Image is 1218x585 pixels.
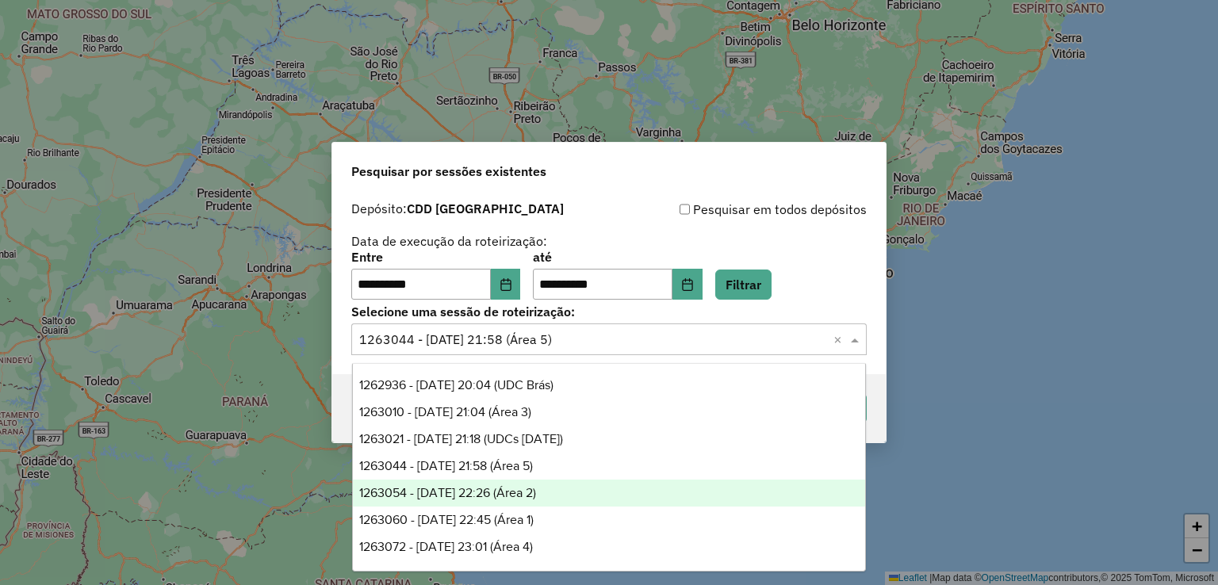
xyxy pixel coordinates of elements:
[491,269,521,300] button: Choose Date
[609,200,867,219] div: Pesquisar em todos depósitos
[351,247,520,266] label: Entre
[833,330,847,349] span: Clear all
[533,247,702,266] label: até
[672,269,703,300] button: Choose Date
[359,459,533,472] span: 1263044 - [DATE] 21:58 (Área 5)
[359,432,563,445] span: 1263021 - [DATE] 21:18 (UDCs [DATE])
[351,199,564,218] label: Depósito:
[359,513,534,526] span: 1263060 - [DATE] 22:45 (Área 1)
[351,302,867,321] label: Selecione uma sessão de roteirização:
[359,405,531,419] span: 1263010 - [DATE] 21:04 (Área 3)
[351,231,547,250] label: Data de execução da roteirização:
[359,486,536,499] span: 1263054 - [DATE] 22:26 (Área 2)
[359,378,553,392] span: 1262936 - [DATE] 20:04 (UDC Brás)
[715,270,772,300] button: Filtrar
[407,201,564,216] strong: CDD [GEOGRAPHIC_DATA]
[352,363,867,572] ng-dropdown-panel: Options list
[351,162,546,181] span: Pesquisar por sessões existentes
[359,540,533,553] span: 1263072 - [DATE] 23:01 (Área 4)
